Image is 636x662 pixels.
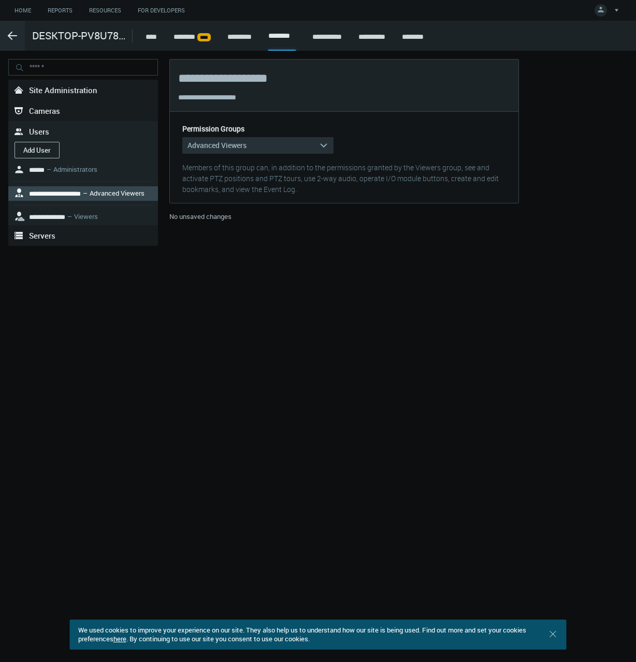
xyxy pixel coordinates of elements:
[6,4,39,17] a: Home
[15,142,60,158] button: Add User
[47,165,51,174] span: –
[90,188,144,198] nx-search-highlight: Advanced Viewers
[29,85,97,95] span: Site Administration
[113,634,126,643] a: here
[182,125,244,133] label: Permission Groups
[129,4,193,17] a: For Developers
[182,137,334,154] button: Advanced Viewers
[39,4,81,17] a: Reports
[29,126,49,137] span: Users
[29,106,60,116] span: Cameras
[182,163,499,194] span: Members of this group can, in addition to the permissions granted by the Viewers group, see and a...
[83,188,88,198] span: –
[78,625,526,643] span: We used cookies to improve your experience on our site. They also help us to understand how our s...
[74,212,98,221] nx-search-highlight: Viewers
[169,212,519,228] div: No unsaved changes
[32,28,125,43] span: DESKTOP-PV8U78O
[53,165,97,174] nx-search-highlight: Administrators
[81,4,129,17] a: Resources
[187,140,247,150] span: Advanced Viewers
[126,634,310,643] span: . By continuing to use our site you consent to use our cookies.
[29,230,55,241] span: Servers
[67,212,72,221] span: –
